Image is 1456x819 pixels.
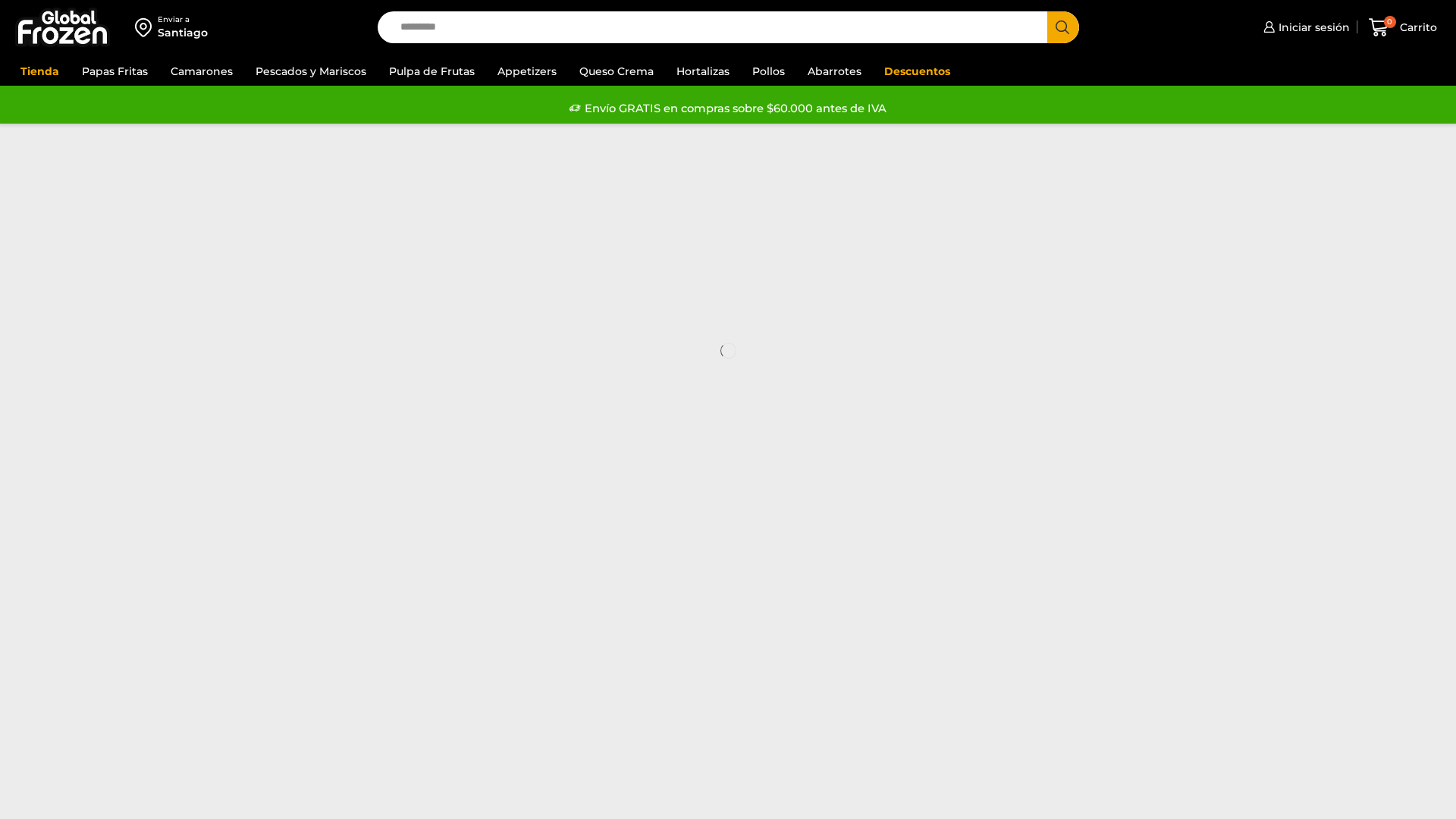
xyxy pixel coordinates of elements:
div: Enviar a [158,14,208,25]
a: Iniciar sesión [1260,12,1350,42]
div: Santiago [158,25,208,40]
span: Iniciar sesión [1275,20,1350,35]
a: Camarones [163,57,240,86]
a: Descuentos [877,57,958,86]
a: 0 Carrito [1365,10,1441,45]
a: Appetizers [490,57,564,86]
a: Queso Crema [572,57,661,86]
a: Pescados y Mariscos [248,57,374,86]
a: Papas Fritas [74,57,155,86]
a: Tienda [13,57,67,86]
img: address-field-icon.svg [135,14,158,40]
a: Pulpa de Frutas [381,57,482,86]
span: 0 [1384,16,1396,28]
a: Pollos [745,57,792,86]
a: Hortalizas [669,57,737,86]
a: Abarrotes [800,57,869,86]
button: Search button [1047,11,1079,43]
span: Carrito [1396,20,1437,35]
